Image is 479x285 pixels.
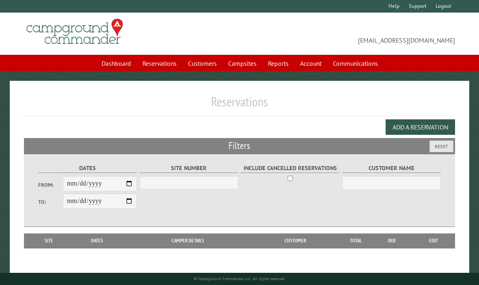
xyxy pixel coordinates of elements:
small: © Campground Commander LLC. All rights reserved. [194,276,285,281]
label: Site Number [140,164,238,173]
label: From: [38,181,63,189]
th: Camper Details [124,233,251,248]
img: Campground Commander [24,16,125,47]
button: Add a Reservation [386,119,455,135]
th: Dates [69,233,124,248]
th: Due [372,233,412,248]
label: To: [38,198,63,206]
a: Account [295,56,326,71]
a: Reports [263,56,293,71]
a: Dashboard [97,56,136,71]
a: Customers [183,56,222,71]
th: Edit [412,233,455,248]
button: Reset [429,140,453,152]
h1: Reservations [24,94,455,116]
label: Include Cancelled Reservations [241,164,339,173]
a: Campsites [223,56,261,71]
label: Customer Name [342,164,441,173]
label: Dates [38,164,137,173]
a: Reservations [138,56,181,71]
th: Site [28,233,69,248]
th: Customer [251,233,339,248]
span: [EMAIL_ADDRESS][DOMAIN_NAME] [239,22,455,45]
th: Total [339,233,372,248]
a: Communications [328,56,383,71]
h2: Filters [24,138,455,153]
